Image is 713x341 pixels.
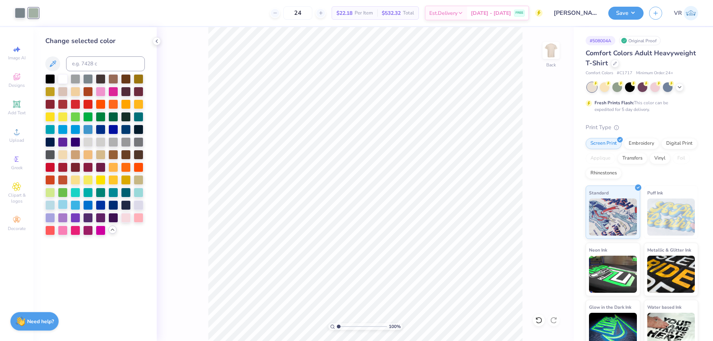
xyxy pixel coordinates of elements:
[647,189,663,197] span: Puff Ink
[589,199,637,236] img: Standard
[8,110,26,116] span: Add Text
[471,9,511,17] span: [DATE] - [DATE]
[673,153,690,164] div: Foil
[586,49,696,68] span: Comfort Colors Adult Heavyweight T-Shirt
[589,256,637,293] img: Neon Ink
[355,9,373,17] span: Per Item
[544,43,559,58] img: Back
[586,123,698,132] div: Print Type
[546,62,556,68] div: Back
[661,138,697,149] div: Digital Print
[429,9,458,17] span: Est. Delivery
[336,9,352,17] span: $22.18
[4,192,30,204] span: Clipart & logos
[586,36,615,45] div: # 508004A
[647,246,691,254] span: Metallic & Glitter Ink
[586,153,615,164] div: Applique
[674,6,698,20] a: VR
[618,153,647,164] div: Transfers
[586,168,622,179] div: Rhinestones
[647,256,695,293] img: Metallic & Glitter Ink
[649,153,670,164] div: Vinyl
[619,36,661,45] div: Original Proof
[636,70,673,76] span: Minimum Order: 24 +
[45,36,145,46] div: Change selected color
[647,199,695,236] img: Puff Ink
[595,100,634,106] strong: Fresh Prints Flash:
[66,56,145,71] input: e.g. 7428 c
[8,226,26,232] span: Decorate
[8,55,26,61] span: Image AI
[608,7,644,20] button: Save
[589,303,631,311] span: Glow in the Dark Ink
[515,10,523,16] span: FREE
[595,99,686,113] div: This color can be expedited for 5 day delivery.
[403,9,414,17] span: Total
[548,6,603,20] input: Untitled Design
[586,138,622,149] div: Screen Print
[647,303,681,311] span: Water based Ink
[684,6,698,20] img: Val Rhey Lodueta
[589,189,609,197] span: Standard
[617,70,632,76] span: # C1717
[283,6,312,20] input: – –
[589,246,607,254] span: Neon Ink
[382,9,401,17] span: $532.32
[389,323,401,330] span: 100 %
[586,70,613,76] span: Comfort Colors
[674,9,682,17] span: VR
[9,137,24,143] span: Upload
[624,138,659,149] div: Embroidery
[9,82,25,88] span: Designs
[27,318,54,325] strong: Need help?
[11,165,23,171] span: Greek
